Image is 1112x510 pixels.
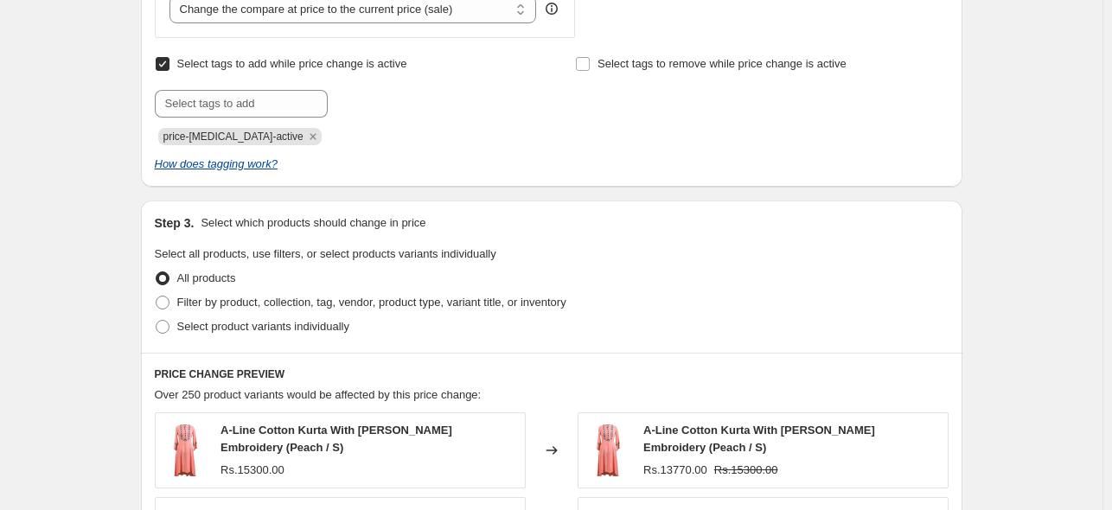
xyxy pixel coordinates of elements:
span: Select tags to remove while price change is active [598,57,847,70]
h2: Step 3. [155,214,195,232]
button: Remove price-change-job-active [305,129,321,144]
span: Rs.13770.00 [643,463,707,476]
img: 4D-FRONT_80x.jpg [587,424,630,476]
span: price-change-job-active [163,131,304,143]
span: Over 250 product variants would be affected by this price change: [155,388,482,401]
span: A-Line Cotton Kurta With [PERSON_NAME] Embroidery (Peach / S) [220,424,452,454]
h6: PRICE CHANGE PREVIEW [155,367,949,381]
span: Select tags to add while price change is active [177,57,407,70]
span: All products [177,271,236,284]
img: 4D-FRONT_80x.jpg [164,424,208,476]
p: Select which products should change in price [201,214,425,232]
span: Rs.15300.00 [714,463,778,476]
span: Select product variants individually [177,320,349,333]
a: How does tagging work? [155,157,278,170]
span: Rs.15300.00 [220,463,284,476]
span: A-Line Cotton Kurta With [PERSON_NAME] Embroidery (Peach / S) [643,424,875,454]
input: Select tags to add [155,90,328,118]
span: Filter by product, collection, tag, vendor, product type, variant title, or inventory [177,296,566,309]
span: Select all products, use filters, or select products variants individually [155,247,496,260]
